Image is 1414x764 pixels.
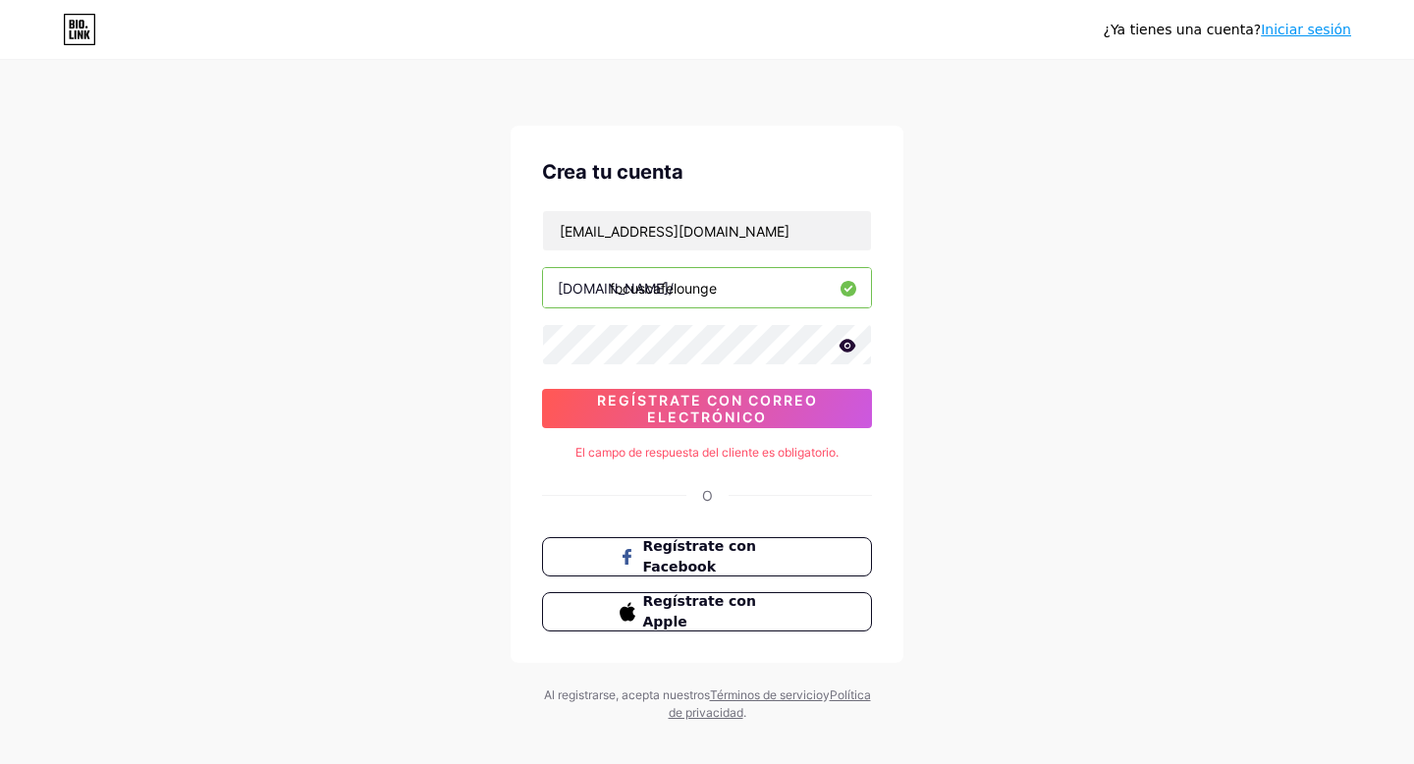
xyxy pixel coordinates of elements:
font: O [702,487,713,504]
button: Regístrate con correo electrónico [542,389,872,428]
font: [DOMAIN_NAME]/ [558,280,674,297]
font: ¿Ya tienes una cuenta? [1104,22,1262,37]
font: Crea tu cuenta [542,160,683,184]
font: y [823,687,830,702]
font: Al registrarse, acepta nuestros [544,687,710,702]
font: Regístrate con correo electrónico [597,392,818,425]
font: Regístrate con Apple [643,593,756,629]
font: El campo de respuesta del cliente es obligatorio. [575,445,839,460]
font: . [743,705,746,720]
a: Términos de servicio [710,687,823,702]
input: Correo electrónico [543,211,871,250]
input: nombre de usuario [543,268,871,307]
a: Iniciar sesión [1261,22,1351,37]
button: Regístrate con Facebook [542,537,872,576]
font: Regístrate con Facebook [643,538,756,574]
button: Regístrate con Apple [542,592,872,631]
